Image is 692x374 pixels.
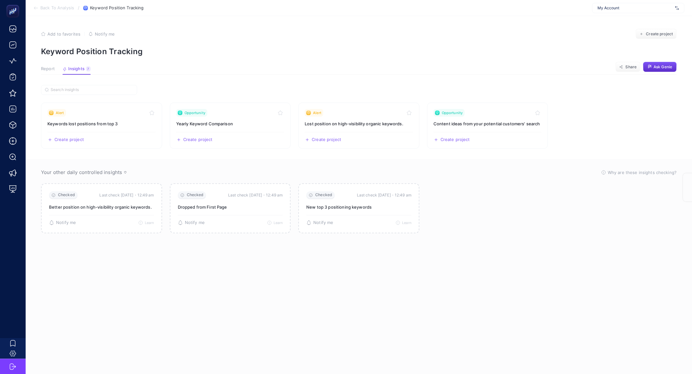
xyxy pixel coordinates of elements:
time: Last check [DATE]・12:49 am [228,192,283,198]
div: 7 [86,66,91,71]
a: View insight titled [41,103,162,149]
span: Learn [145,220,154,225]
span: Create project [183,137,213,142]
span: Notify me [313,220,333,225]
span: Alert [56,110,64,115]
button: Notify me [88,31,115,37]
section: Insight Packages [41,103,677,149]
span: Create project [54,137,84,142]
button: Add to favorites [41,31,80,37]
button: Share [615,62,640,72]
h3: Insight title [47,121,156,127]
span: Create project [312,137,341,142]
button: Toggle favorite [534,109,541,117]
h3: Insight title [176,121,284,127]
button: Create project [636,29,677,39]
span: Why are these insights checking? [608,169,677,176]
span: Create project [646,31,673,37]
input: Search [51,87,133,92]
button: Notify me [178,220,205,225]
span: Opportunity [442,110,463,115]
span: Notify me [95,31,115,37]
button: Learn [138,220,154,225]
span: Opportunity [185,110,205,115]
button: Notify me [49,220,76,225]
button: Learn [267,220,283,225]
button: Create a new project based on this insight [47,137,84,142]
time: Last check [DATE]・12:49 am [357,192,411,198]
span: Add to favorites [47,31,80,37]
span: Learn [274,220,283,225]
span: Learn [402,220,411,225]
button: Notify me [306,220,333,225]
button: Learn [396,220,411,225]
p: Keyword Position Tracking [41,47,677,56]
span: Report [41,66,55,71]
span: Create project [441,137,470,142]
button: Create a new project based on this insight [176,137,213,142]
span: Alert [313,110,321,115]
span: Your other daily controlled insights [41,169,122,176]
span: Insights [68,66,85,71]
a: View insight titled [298,103,419,149]
h3: Insight title [433,121,542,127]
span: Checked [315,193,332,197]
button: Ask Genie [643,62,677,72]
span: Keyword Position Tracking [90,5,144,11]
span: Checked [58,193,75,197]
h3: Insight title [305,121,413,127]
span: Checked [187,193,204,197]
button: Create a new project based on this insight [305,137,341,142]
button: Create a new project based on this insight [433,137,470,142]
section: Passive Insight Packages [41,183,677,233]
span: Back To Analysis [40,5,74,11]
img: svg%3e [675,5,679,11]
button: Toggle favorite [405,109,413,117]
time: Last check [DATE]・12:49 am [99,192,154,198]
button: Toggle favorite [148,109,156,117]
span: Notify me [56,220,76,225]
p: Better position on high-visibility organic keywords. [49,204,154,210]
span: Share [625,64,637,70]
p: Dropped from First Page [178,204,283,210]
a: View insight titled [170,103,291,149]
a: View insight titled [427,103,548,149]
button: Toggle favorite [276,109,284,117]
span: / [78,5,79,10]
span: Ask Genie [654,64,672,70]
span: My Account [597,5,672,11]
span: Notify me [185,220,205,225]
p: New top 3 positioning keywords [306,204,411,210]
